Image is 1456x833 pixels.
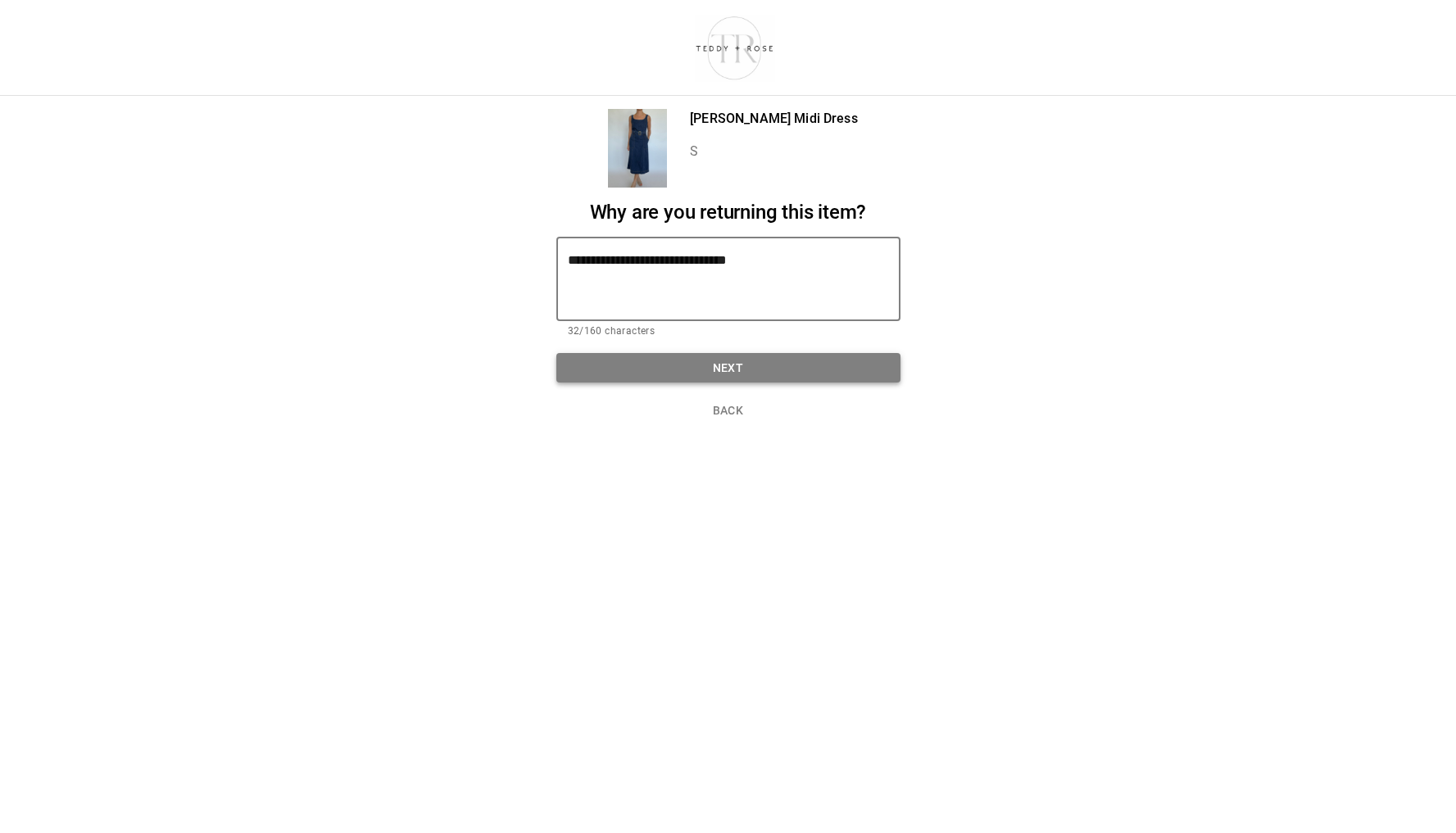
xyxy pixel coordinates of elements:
[556,201,900,224] h2: Why are you returning this item?
[690,109,858,129] p: [PERSON_NAME] Midi Dress
[688,12,781,83] img: shop-teddyrose.myshopify.com-d93983e8-e25b-478f-b32e-9430bef33fdd
[556,396,900,426] button: Back
[556,353,900,383] button: Next
[690,142,858,161] p: S
[568,324,889,340] p: 32/160 characters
